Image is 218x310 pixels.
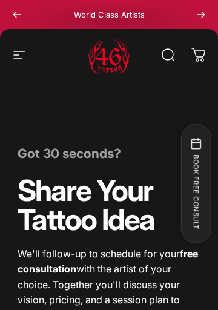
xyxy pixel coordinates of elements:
[18,146,121,161] strong: Got 30 seconds?
[102,205,154,234] animate-element: Idea
[96,176,153,205] animate-element: Your
[74,10,145,19] p: World Class Artists
[180,124,211,244] button: BOOK FREE CONSULT
[18,205,96,234] animate-element: Tattoo
[18,176,91,205] animate-element: Share
[185,42,212,68] a: 0 items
